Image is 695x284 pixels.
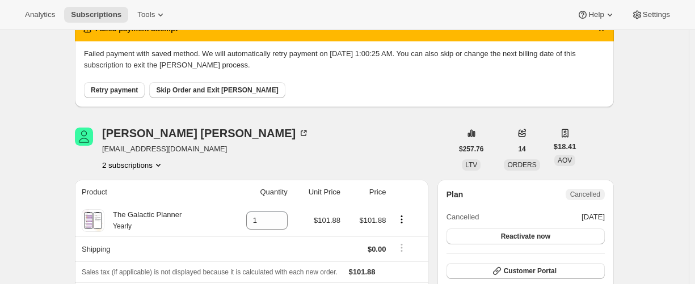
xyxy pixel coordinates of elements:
[344,180,389,205] th: Price
[447,228,605,244] button: Reactivate now
[113,222,132,230] small: Yearly
[588,10,604,19] span: Help
[75,236,225,261] th: Shipping
[130,7,173,23] button: Tools
[91,86,138,95] span: Retry payment
[447,211,479,223] span: Cancelled
[459,145,483,154] span: $257.76
[558,156,572,164] span: AOV
[75,180,225,205] th: Product
[225,180,291,205] th: Quantity
[447,189,464,200] h2: Plan
[582,211,605,223] span: [DATE]
[82,268,338,276] span: Sales tax (if applicable) is not displayed because it is calculated with each new order.
[570,7,622,23] button: Help
[359,216,386,224] span: $101.88
[156,86,278,95] span: Skip Order and Exit [PERSON_NAME]
[625,7,677,23] button: Settings
[84,82,145,98] button: Retry payment
[64,7,128,23] button: Subscriptions
[104,209,182,232] div: The Galactic Planner
[291,180,344,205] th: Unit Price
[25,10,55,19] span: Analytics
[84,48,605,71] p: Failed payment with saved method. We will automatically retry payment on [DATE] 1:00:25 AM. You c...
[83,209,103,232] img: product img
[314,216,340,224] span: $101.88
[137,10,155,19] span: Tools
[501,232,550,241] span: Reactivate now
[554,141,576,152] span: $18.41
[511,141,532,157] button: 14
[368,245,386,253] span: $0.00
[518,145,525,154] span: 14
[447,263,605,279] button: Customer Portal
[570,190,600,199] span: Cancelled
[75,128,93,146] span: Louise Prévost
[149,82,285,98] button: Skip Order and Exit [PERSON_NAME]
[102,128,309,139] div: [PERSON_NAME] [PERSON_NAME]
[349,268,376,276] span: $101.88
[102,159,164,171] button: Product actions
[71,10,121,19] span: Subscriptions
[452,141,490,157] button: $257.76
[465,161,477,169] span: LTV
[507,161,536,169] span: ORDERS
[393,213,411,226] button: Product actions
[18,7,62,23] button: Analytics
[643,10,670,19] span: Settings
[102,143,309,155] span: [EMAIL_ADDRESS][DOMAIN_NAME]
[504,266,557,275] span: Customer Portal
[393,241,411,254] button: Shipping actions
